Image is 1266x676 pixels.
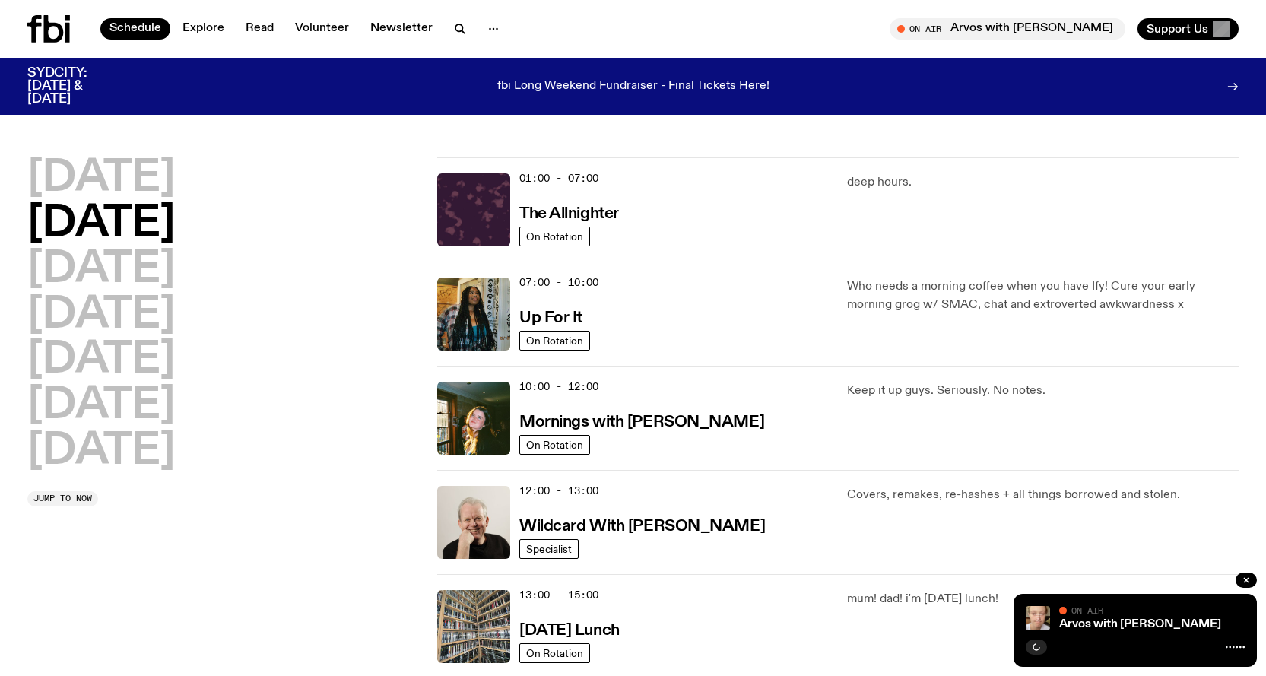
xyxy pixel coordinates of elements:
span: Support Us [1147,22,1208,36]
button: On AirArvos with [PERSON_NAME] [890,18,1125,40]
button: [DATE] [27,203,175,246]
p: mum! dad! i'm [DATE] lunch! [847,590,1239,608]
a: Specialist [519,539,579,559]
a: Newsletter [361,18,442,40]
button: [DATE] [27,294,175,337]
a: Schedule [100,18,170,40]
span: 10:00 - 12:00 [519,379,598,394]
button: Support Us [1137,18,1239,40]
h3: Up For It [519,310,582,326]
p: fbi Long Weekend Fundraiser - Final Tickets Here! [497,80,769,94]
h3: Mornings with [PERSON_NAME] [519,414,764,430]
span: On Rotation [526,231,583,243]
h3: The Allnighter [519,206,619,222]
span: 07:00 - 10:00 [519,275,598,290]
p: Covers, remakes, re-hashes + all things borrowed and stolen. [847,486,1239,504]
a: Explore [173,18,233,40]
a: Up For It [519,307,582,326]
a: Mornings with [PERSON_NAME] [519,411,764,430]
button: [DATE] [27,339,175,382]
span: Jump to now [33,494,92,503]
a: Arvos with [PERSON_NAME] [1059,618,1221,630]
span: 12:00 - 13:00 [519,484,598,498]
a: On Rotation [519,643,590,663]
h3: SYDCITY: [DATE] & [DATE] [27,67,125,106]
button: [DATE] [27,157,175,200]
img: Stuart is smiling charmingly, wearing a black t-shirt against a stark white background. [437,486,510,559]
span: On Rotation [526,440,583,451]
span: On Rotation [526,335,583,347]
img: Freya smiles coyly as she poses for the image. [437,382,510,455]
a: Volunteer [286,18,358,40]
a: The Allnighter [519,203,619,222]
button: [DATE] [27,385,175,427]
span: On Rotation [526,648,583,659]
img: Ify - a Brown Skin girl with black braided twists, looking up to the side with her tongue stickin... [437,278,510,351]
span: Specialist [526,544,572,555]
button: [DATE] [27,430,175,473]
img: A corner shot of the fbi music library [437,590,510,663]
a: [DATE] Lunch [519,620,620,639]
a: On Rotation [519,435,590,455]
a: Wildcard With [PERSON_NAME] [519,516,765,535]
button: Jump to now [27,491,98,506]
a: Read [236,18,283,40]
span: 01:00 - 07:00 [519,171,598,186]
h3: Wildcard With [PERSON_NAME] [519,519,765,535]
p: Keep it up guys. Seriously. No notes. [847,382,1239,400]
a: On Rotation [519,331,590,351]
p: deep hours. [847,173,1239,192]
span: 13:00 - 15:00 [519,588,598,602]
p: Who needs a morning coffee when you have Ify! Cure your early morning grog w/ SMAC, chat and extr... [847,278,1239,314]
a: On Rotation [519,227,590,246]
button: [DATE] [27,249,175,291]
span: On Air [1071,605,1103,615]
h3: [DATE] Lunch [519,623,620,639]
